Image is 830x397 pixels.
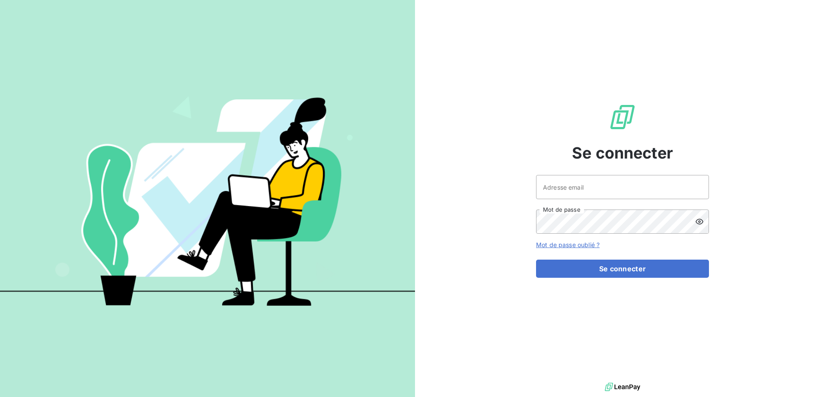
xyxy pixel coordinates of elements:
[609,103,636,131] img: Logo LeanPay
[536,175,709,199] input: placeholder
[536,260,709,278] button: Se connecter
[572,141,673,165] span: Se connecter
[605,381,640,394] img: logo
[536,241,600,248] a: Mot de passe oublié ?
